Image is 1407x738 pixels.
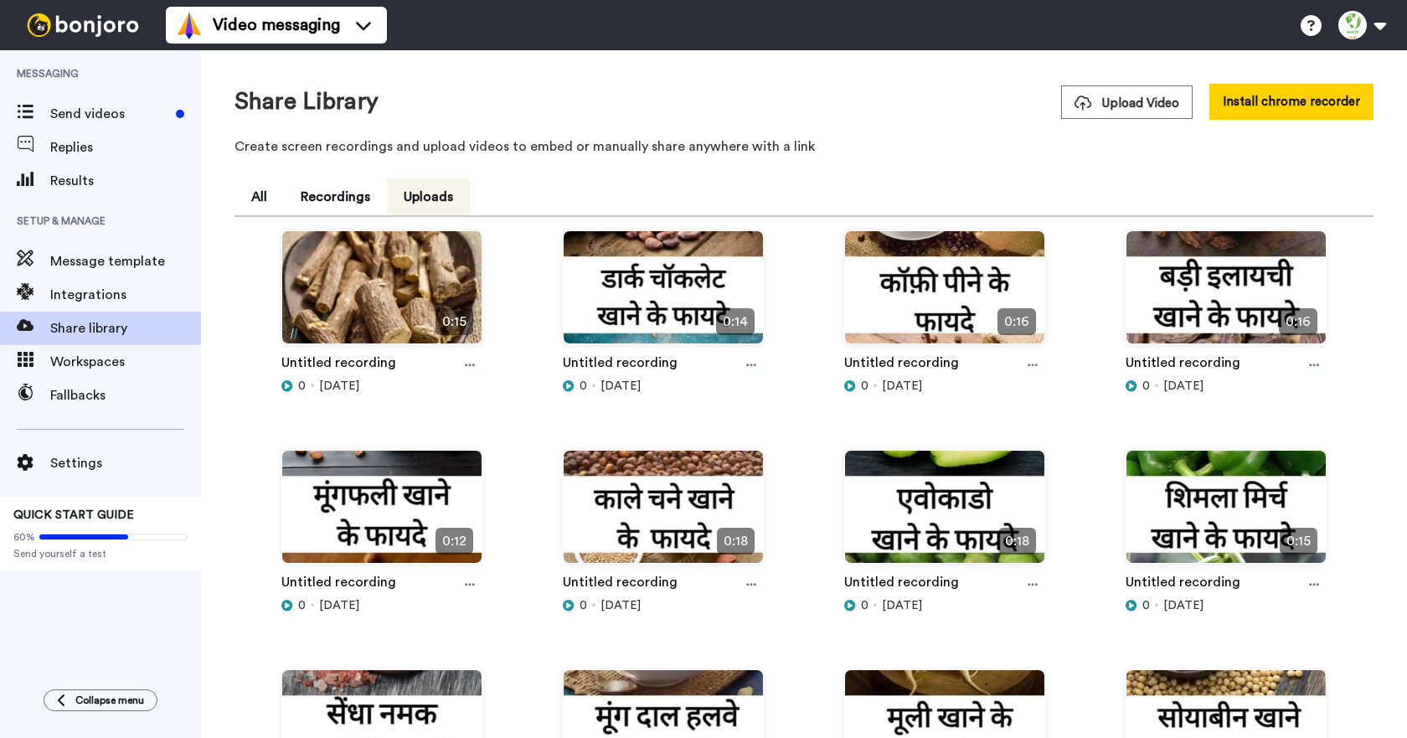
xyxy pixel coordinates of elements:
[281,597,482,614] div: [DATE]
[998,528,1036,555] span: 0:18
[844,378,1045,395] div: [DATE]
[563,378,764,395] div: [DATE]
[1061,85,1193,119] button: Upload Video
[844,597,1045,614] div: [DATE]
[13,530,35,544] span: 60%
[281,378,482,395] div: [DATE]
[50,318,201,338] span: Share library
[861,378,868,395] span: 0
[1075,95,1179,112] span: Upload Video
[845,231,1044,358] img: 76910287-96f9-42da-a6ab-07e2667fbc27_thumbnail_source_1754994408.jpg
[282,451,482,577] img: d4e83b37-0eb7-4f1f-952c-dac4b7460cb1_thumbnail_source_1754824230.jpg
[75,694,144,707] span: Collapse menu
[298,378,306,395] span: 0
[563,597,764,614] div: [DATE]
[50,352,201,372] span: Workspaces
[1126,597,1327,614] div: [DATE]
[298,597,306,614] span: 0
[284,178,387,215] button: Recordings
[563,353,678,378] a: Untitled recording
[1126,353,1240,378] a: Untitled recording
[844,572,959,597] a: Untitled recording
[234,137,1373,157] p: Create screen recordings and upload videos to embed or manually share anywhere with a link
[1126,231,1326,358] img: 8b2138bf-4ac6-4380-97f3-ae74ec5f27f8_thumbnail_source_1754897376.jpg
[282,231,482,358] img: b936f8d4-d238-4e20-af3a-65c503e5c1fc_thumbnail_source_1755166727.jpg
[1142,378,1150,395] span: 0
[50,453,201,473] span: Settings
[281,572,396,597] a: Untitled recording
[1279,308,1317,335] span: 0:16
[13,509,134,521] span: QUICK START GUIDE
[564,451,763,577] img: 1a12032e-8a6c-4125-b948-d0646338f1b6_thumbnail_source_1754732626.jpg
[1280,528,1317,555] span: 0:15
[717,528,755,555] span: 0:18
[435,308,473,335] span: 0:15
[1126,451,1326,577] img: 8616fa4e-f224-4363-8170-2e307fedaf8a_thumbnail_source_1754562209.jpg
[580,378,587,395] span: 0
[1126,378,1327,395] div: [DATE]
[234,178,284,215] button: All
[387,178,470,215] button: Uploads
[176,12,203,39] img: vm-color.svg
[580,597,587,614] span: 0
[997,308,1036,335] span: 0:16
[861,597,868,614] span: 0
[50,385,201,405] span: Fallbacks
[435,528,473,555] span: 0:12
[564,231,763,358] img: 24b111c2-5923-4e7e-83c5-fee391137dfa_thumbnail_source_1755079061.jpg
[844,353,959,378] a: Untitled recording
[213,13,340,37] span: Video messaging
[20,13,146,37] img: bj-logo-header-white.svg
[1126,572,1240,597] a: Untitled recording
[234,89,379,115] h1: Share Library
[563,572,678,597] a: Untitled recording
[50,251,201,271] span: Message template
[845,451,1044,577] img: 79916176-d5a7-4ee8-833b-663bd09a8dd2_thumbnail_source_1754636670.jpg
[44,689,157,711] button: Collapse menu
[13,547,188,560] span: Send yourself a test
[50,104,169,124] span: Send videos
[50,171,201,191] span: Results
[1142,597,1150,614] span: 0
[281,353,396,378] a: Untitled recording
[716,308,755,335] span: 0:14
[50,137,201,157] span: Replies
[50,285,201,305] span: Integrations
[1209,84,1373,120] button: Install chrome recorder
